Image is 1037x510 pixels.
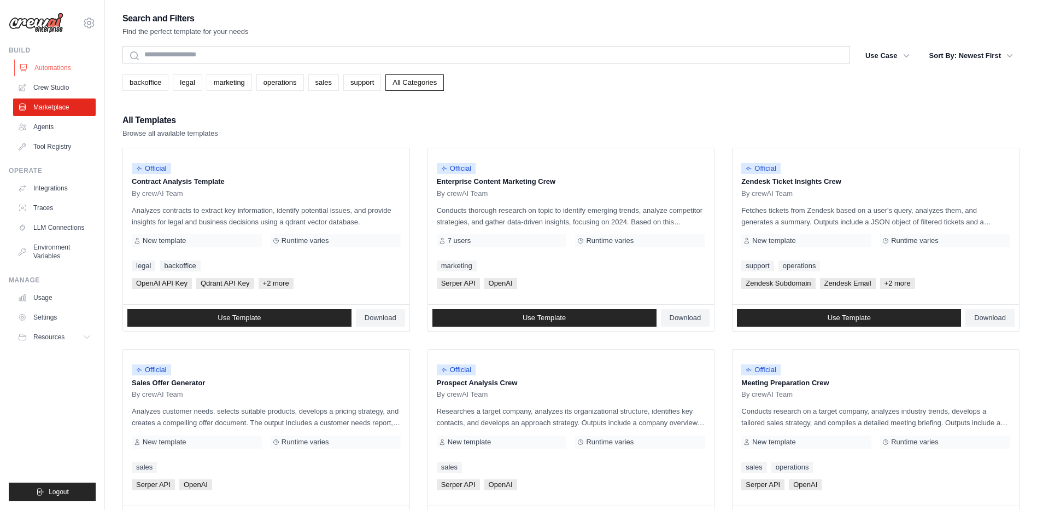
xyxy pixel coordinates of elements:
[752,438,795,447] span: New template
[13,328,96,346] button: Resources
[9,46,96,55] div: Build
[741,205,1010,228] p: Fetches tickets from Zendesk based on a user's query, analyzes them, and generates a summary. Out...
[880,278,915,289] span: +2 more
[13,138,96,155] a: Tool Registry
[179,479,212,490] span: OpenAI
[432,309,657,327] a: Use Template
[308,74,339,91] a: sales
[13,179,96,197] a: Integrations
[143,438,186,447] span: New template
[741,260,774,271] a: support
[132,260,155,271] a: legal
[437,176,706,187] p: Enterprise Content Marketing Crew
[789,479,822,490] span: OpenAI
[859,46,916,66] button: Use Case
[891,438,939,447] span: Runtime varies
[259,278,294,289] span: +2 more
[741,278,815,289] span: Zendesk Subdomain
[586,438,634,447] span: Runtime varies
[13,219,96,236] a: LLM Connections
[132,176,401,187] p: Contract Analysis Template
[365,314,396,322] span: Download
[13,239,96,265] a: Environment Variables
[132,163,171,174] span: Official
[778,260,821,271] a: operations
[741,364,781,375] span: Official
[132,405,401,428] p: Analyzes customer needs, selects suitable products, develops a pricing strategy, and creates a co...
[282,236,329,245] span: Runtime varies
[437,189,488,198] span: By crewAI Team
[974,314,1006,322] span: Download
[923,46,1020,66] button: Sort By: Newest First
[13,199,96,217] a: Traces
[143,236,186,245] span: New template
[132,189,183,198] span: By crewAI Team
[741,163,781,174] span: Official
[523,314,566,322] span: Use Template
[13,98,96,116] a: Marketplace
[437,260,477,271] a: marketing
[196,278,254,289] span: Qdrant API Key
[132,378,401,389] p: Sales Offer Generator
[437,390,488,399] span: By crewAI Team
[448,236,471,245] span: 7 users
[173,74,202,91] a: legal
[132,479,175,490] span: Serper API
[437,205,706,228] p: Conducts thorough research on topic to identify emerging trends, analyze competitor strategies, a...
[437,163,476,174] span: Official
[437,278,480,289] span: Serper API
[282,438,329,447] span: Runtime varies
[9,13,63,33] img: Logo
[13,79,96,96] a: Crew Studio
[132,462,157,473] a: sales
[437,479,480,490] span: Serper API
[132,390,183,399] span: By crewAI Team
[132,364,171,375] span: Official
[160,260,200,271] a: backoffice
[891,236,939,245] span: Runtime varies
[122,128,218,139] p: Browse all available templates
[741,405,1010,428] p: Conducts research on a target company, analyzes industry trends, develops a tailored sales strate...
[437,378,706,389] p: Prospect Analysis Crew
[741,189,793,198] span: By crewAI Team
[14,59,97,77] a: Automations
[13,309,96,326] a: Settings
[741,378,1010,389] p: Meeting Preparation Crew
[437,364,476,375] span: Official
[965,309,1015,327] a: Download
[132,278,192,289] span: OpenAI API Key
[122,74,168,91] a: backoffice
[448,438,491,447] span: New template
[218,314,261,322] span: Use Template
[586,236,634,245] span: Runtime varies
[385,74,444,91] a: All Categories
[132,205,401,228] p: Analyzes contracts to extract key information, identify potential issues, and provide insights fo...
[9,483,96,501] button: Logout
[13,289,96,306] a: Usage
[9,276,96,285] div: Manage
[437,405,706,428] p: Researches a target company, analyzes its organizational structure, identifies key contacts, and ...
[49,488,69,496] span: Logout
[661,309,710,327] a: Download
[741,479,784,490] span: Serper API
[13,118,96,136] a: Agents
[670,314,701,322] span: Download
[484,479,517,490] span: OpenAI
[122,26,249,37] p: Find the perfect template for your needs
[9,166,96,175] div: Operate
[820,278,876,289] span: Zendesk Email
[771,462,813,473] a: operations
[256,74,304,91] a: operations
[127,309,351,327] a: Use Template
[122,113,218,128] h2: All Templates
[356,309,405,327] a: Download
[33,333,65,341] span: Resources
[828,314,871,322] span: Use Template
[207,74,252,91] a: marketing
[484,278,517,289] span: OpenAI
[741,176,1010,187] p: Zendesk Ticket Insights Crew
[737,309,961,327] a: Use Template
[741,390,793,399] span: By crewAI Team
[343,74,381,91] a: support
[122,11,249,26] h2: Search and Filters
